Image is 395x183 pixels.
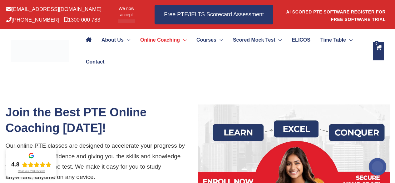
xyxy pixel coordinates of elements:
span: Scored Mock Test [233,29,275,51]
span: Menu Toggle [275,29,282,51]
a: ELICOS [287,29,315,51]
span: Menu Toggle [180,29,186,51]
aside: Header Widget 1 [286,4,389,25]
a: [PHONE_NUMBER] [6,17,59,23]
div: 4.8 [11,161,19,168]
a: View Shopping Cart, empty [373,42,384,60]
span: Courses [196,29,216,51]
a: CoursesMenu Toggle [191,29,228,51]
a: Time TableMenu Toggle [315,29,358,51]
a: Online CoachingMenu Toggle [135,29,191,51]
span: About Us [101,29,124,51]
a: 1300 000 783 [64,17,100,23]
img: cropped-ew-logo [11,40,69,62]
p: Our online PTE classes are designed to accelerate your progress by improving your confidence and ... [6,140,198,182]
span: Online Coaching [140,29,180,51]
span: Contact [86,51,105,73]
div: Rating: 4.8 out of 5 [11,161,52,168]
a: [EMAIL_ADDRESS][DOMAIN_NAME] [6,6,101,12]
span: ELICOS [292,29,310,51]
span: We now accept [114,5,139,18]
span: Menu Toggle [346,29,353,51]
a: AI SCORED PTE SOFTWARE REGISTER FOR FREE SOFTWARE TRIAL [286,9,386,22]
img: Afterpay-Logo [118,19,135,23]
h1: Join the Best PTE Online Coaching [DATE]! [6,104,198,136]
span: Menu Toggle [216,29,223,51]
a: About UsMenu Toggle [96,29,135,51]
span: Time Table [320,29,346,51]
nav: Site Navigation: Main Menu [81,29,367,73]
img: svg+xml;base64,PHN2ZyB4bWxucz0iaHR0cDovL3d3dy53My5vcmcvMjAwMC9zdmciIHdpZHRoPSIyMDAiIGhlaWdodD0iMj... [369,158,386,175]
a: Free PTE/IELTS Scorecard Assessment [155,5,273,24]
span: Menu Toggle [124,29,130,51]
div: Read our 723 reviews [18,170,45,173]
a: Contact [81,51,104,73]
a: Scored Mock TestMenu Toggle [228,29,287,51]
